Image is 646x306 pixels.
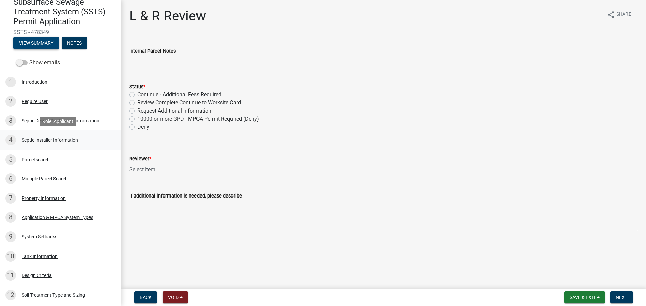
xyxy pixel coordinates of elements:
[129,157,151,161] label: Reviewer
[5,231,16,242] div: 9
[62,37,87,49] button: Notes
[129,49,176,54] label: Internal Parcel Notes
[22,157,50,162] div: Parcel search
[22,273,52,278] div: Design Criteria
[140,295,152,300] span: Back
[22,80,47,84] div: Introduction
[13,29,108,35] span: SSTS - 478349
[129,194,242,199] label: If additional information is needed, please describe
[40,117,76,126] div: Role: Applicant
[5,270,16,281] div: 11
[564,291,605,303] button: Save & Exit
[62,41,87,46] wm-modal-confirm: Notes
[13,41,59,46] wm-modal-confirm: Summary
[5,173,16,184] div: 6
[602,8,637,21] button: shareShare
[5,115,16,126] div: 3
[129,85,145,89] label: Status
[22,234,57,239] div: System Setbacks
[22,254,58,259] div: Tank Information
[5,135,16,145] div: 4
[22,176,68,181] div: Multiple Parcel Search
[5,212,16,223] div: 8
[5,290,16,300] div: 12
[163,291,188,303] button: Void
[13,37,59,49] button: View Summary
[129,8,206,24] h1: L & R Review
[5,154,16,165] div: 5
[137,99,241,107] label: Review Complete Continue to Worksite Card
[5,96,16,107] div: 2
[607,11,615,19] i: share
[610,291,633,303] button: Next
[22,138,78,142] div: Septic Installer Information
[22,293,85,297] div: Soil Treatment Type and Sizing
[22,99,48,104] div: Require User
[137,107,211,115] label: Request Additional Information
[137,115,259,123] label: 10000 or more GPD - MPCA Permit Required (Deny)
[5,251,16,262] div: 10
[22,118,99,123] div: Septic Design Contractor Information
[22,215,93,220] div: Application & MPCA System Types
[5,193,16,204] div: 7
[22,196,66,201] div: Property Information
[16,59,60,67] label: Show emails
[137,91,221,99] label: Continue - Additional Fees Required
[134,291,157,303] button: Back
[5,77,16,87] div: 1
[137,123,149,131] label: Deny
[168,295,179,300] span: Void
[616,295,627,300] span: Next
[616,11,631,19] span: Share
[570,295,596,300] span: Save & Exit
